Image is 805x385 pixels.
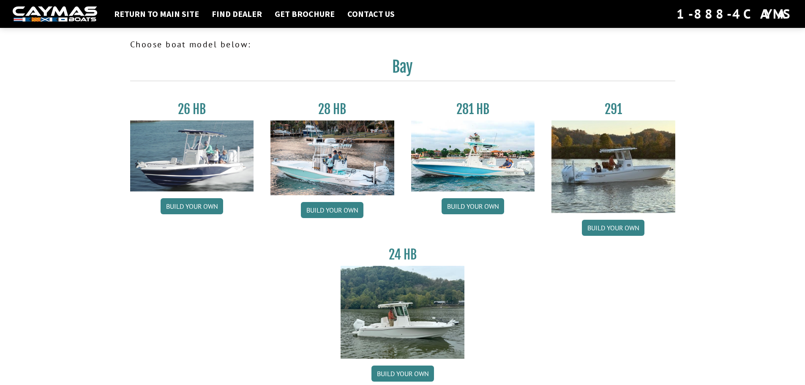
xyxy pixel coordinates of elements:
a: Build your own [442,198,504,214]
p: Choose boat model below: [130,38,675,51]
div: 1-888-4CAYMAS [677,5,792,23]
h2: Bay [130,57,675,81]
img: 291_Thumbnail.jpg [551,120,675,213]
a: Find Dealer [207,8,266,19]
img: 28-hb-twin.jpg [411,120,535,191]
img: 24_HB_thumbnail.jpg [341,266,464,358]
h3: 26 HB [130,101,254,117]
a: Return to main site [110,8,203,19]
img: 28_hb_thumbnail_for_caymas_connect.jpg [270,120,394,195]
h3: 291 [551,101,675,117]
a: Contact Us [343,8,399,19]
img: 26_new_photo_resized.jpg [130,120,254,191]
a: Build your own [301,202,363,218]
img: white-logo-c9c8dbefe5ff5ceceb0f0178aa75bf4bb51f6bca0971e226c86eb53dfe498488.png [13,6,97,22]
a: Build your own [371,366,434,382]
a: Get Brochure [270,8,339,19]
a: Build your own [161,198,223,214]
h3: 281 HB [411,101,535,117]
a: Build your own [582,220,644,236]
h3: 24 HB [341,247,464,262]
h3: 28 HB [270,101,394,117]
